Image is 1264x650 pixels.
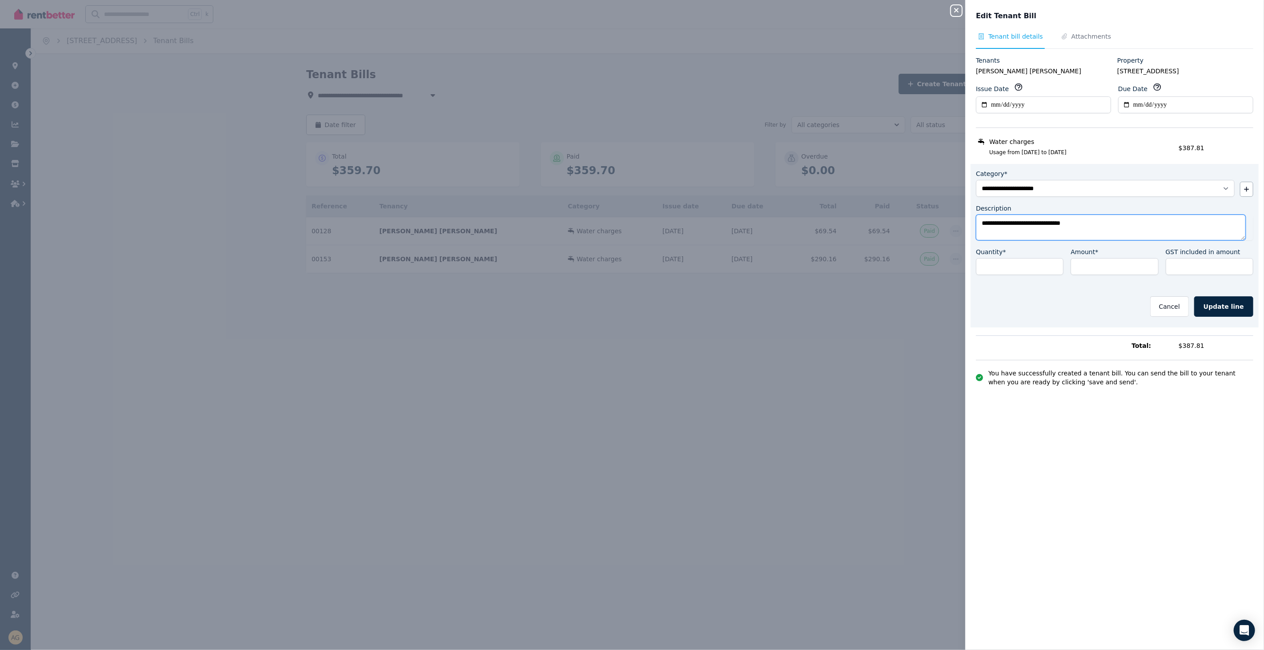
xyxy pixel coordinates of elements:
nav: Tabs [976,32,1253,49]
label: Quantity* [976,247,1006,256]
label: Tenants [976,56,1000,65]
button: Update line [1194,296,1253,317]
span: Usage from [DATE] to [DATE] [979,149,1173,156]
label: GST included in amount [1166,247,1240,256]
legend: [PERSON_NAME] [PERSON_NAME] [976,67,1112,76]
label: Due Date [1118,84,1148,93]
label: Category* [976,169,1008,178]
span: Total: [1132,341,1173,350]
span: $387.81 [1179,144,1204,152]
span: Edit Tenant Bill [976,11,1036,21]
span: $387.81 [1179,341,1253,350]
div: Open Intercom Messenger [1234,620,1255,641]
legend: [STREET_ADDRESS] [1117,67,1253,76]
span: Tenant bill details [988,32,1043,41]
button: Cancel [1150,296,1189,317]
label: Description [976,204,1012,213]
label: Amount* [1071,247,1098,256]
span: Attachments [1072,32,1111,41]
span: You have successfully created a tenant bill. You can send the bill to your tenant when you are re... [988,369,1253,387]
label: Issue Date [976,84,1009,93]
label: Property [1117,56,1144,65]
span: Water charges [989,137,1034,146]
